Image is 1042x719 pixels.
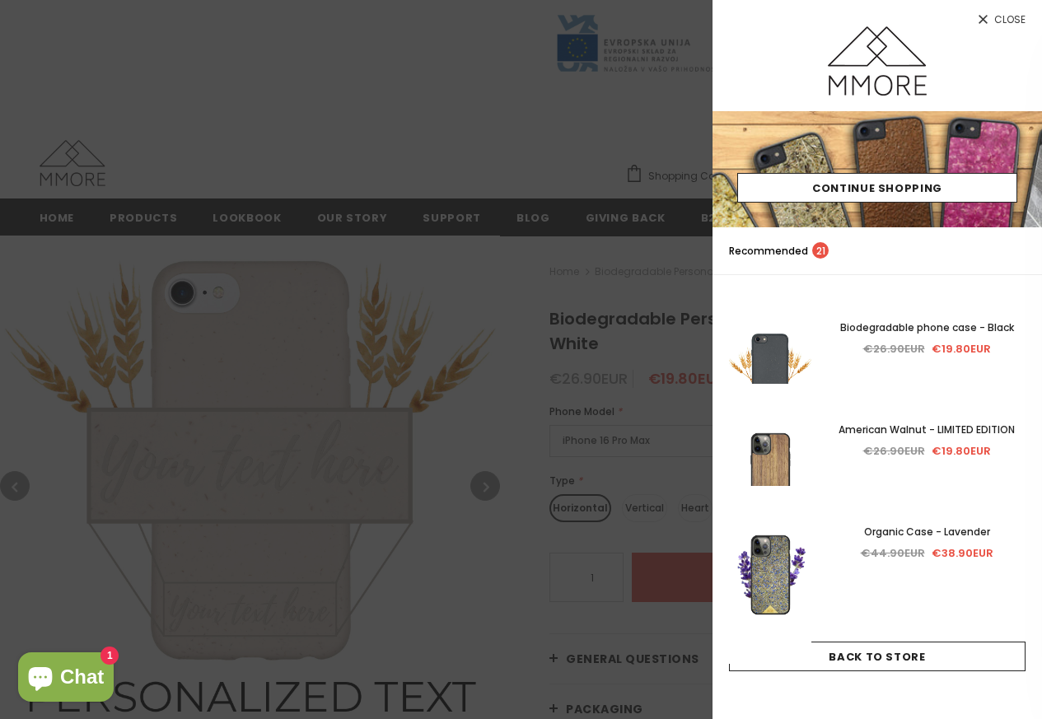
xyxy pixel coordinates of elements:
[1009,243,1026,259] a: search
[729,242,829,259] p: Recommended
[863,443,925,459] span: €26.90EUR
[839,423,1015,437] span: American Walnut - LIMITED EDITION
[13,652,119,706] inbox-online-store-chat: Shopify online store chat
[932,443,991,459] span: €19.80EUR
[828,319,1026,337] a: Biodegradable phone case - Black
[840,320,1014,334] span: Biodegradable phone case - Black
[994,15,1026,25] span: Close
[812,242,829,259] span: 21
[864,525,990,539] span: Organic Case - Lavender
[861,545,925,561] span: €44.90EUR
[932,545,993,561] span: €38.90EUR
[729,642,1026,671] a: Back To Store
[737,173,1017,203] a: Continue Shopping
[932,341,991,357] span: €19.80EUR
[828,523,1026,541] a: Organic Case - Lavender
[863,341,925,357] span: €26.90EUR
[828,421,1026,439] a: American Walnut - LIMITED EDITION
